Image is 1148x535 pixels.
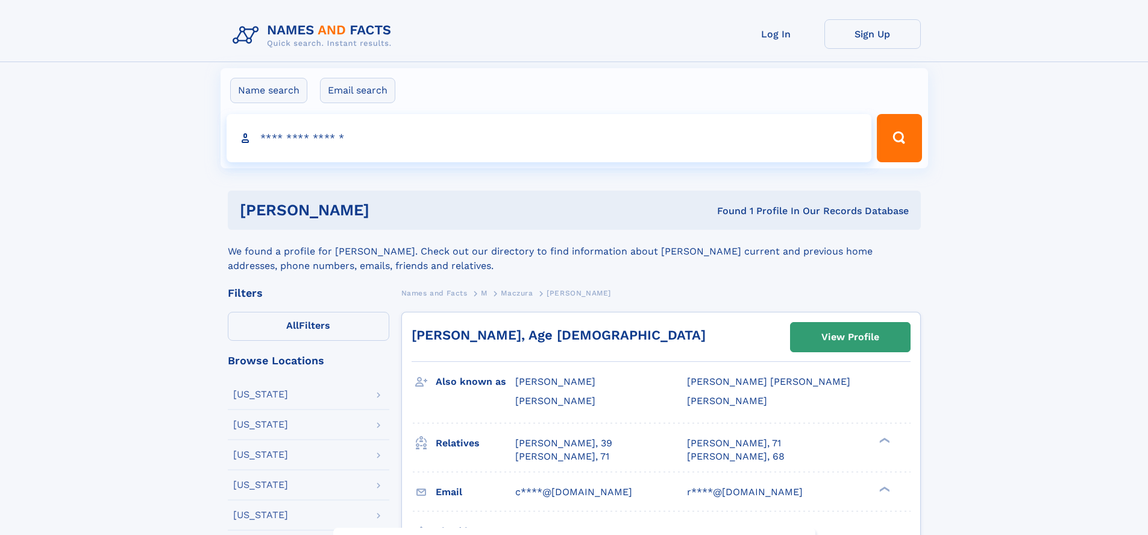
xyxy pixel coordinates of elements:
a: [PERSON_NAME], 71 [515,450,609,463]
img: Logo Names and Facts [228,19,401,52]
a: Names and Facts [401,285,468,300]
a: [PERSON_NAME], 68 [687,450,785,463]
span: [PERSON_NAME] [515,376,595,387]
span: Maczura [501,289,533,297]
div: [US_STATE] [233,450,288,460]
span: [PERSON_NAME] [515,395,595,407]
div: [US_STATE] [233,390,288,399]
div: Browse Locations [228,355,389,366]
h3: Relatives [436,433,515,454]
a: View Profile [791,323,910,352]
span: [PERSON_NAME] [687,395,767,407]
label: Filters [228,312,389,341]
a: [PERSON_NAME], 71 [687,437,781,450]
div: We found a profile for [PERSON_NAME]. Check out our directory to find information about [PERSON_N... [228,230,921,273]
label: Name search [230,78,307,103]
span: [PERSON_NAME] [PERSON_NAME] [687,376,850,387]
div: [US_STATE] [233,420,288,429]
a: [PERSON_NAME], Age [DEMOGRAPHIC_DATA] [412,328,706,343]
span: All [286,320,299,331]
h3: Email [436,482,515,502]
div: Filters [228,288,389,299]
a: Maczura [501,285,533,300]
a: M [481,285,488,300]
span: M [481,289,488,297]
div: ❯ [876,485,891,493]
a: [PERSON_NAME], 39 [515,437,612,450]
input: search input [227,114,872,162]
a: Sign Up [824,19,921,49]
a: Log In [728,19,824,49]
label: Email search [320,78,395,103]
h3: Also known as [436,372,515,392]
h1: [PERSON_NAME] [240,203,544,218]
span: [PERSON_NAME] [547,289,611,297]
div: [US_STATE] [233,480,288,490]
div: View Profile [821,323,879,351]
div: ❯ [876,436,891,444]
button: Search Button [877,114,921,162]
div: Found 1 Profile In Our Records Database [543,204,909,218]
div: [US_STATE] [233,510,288,520]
